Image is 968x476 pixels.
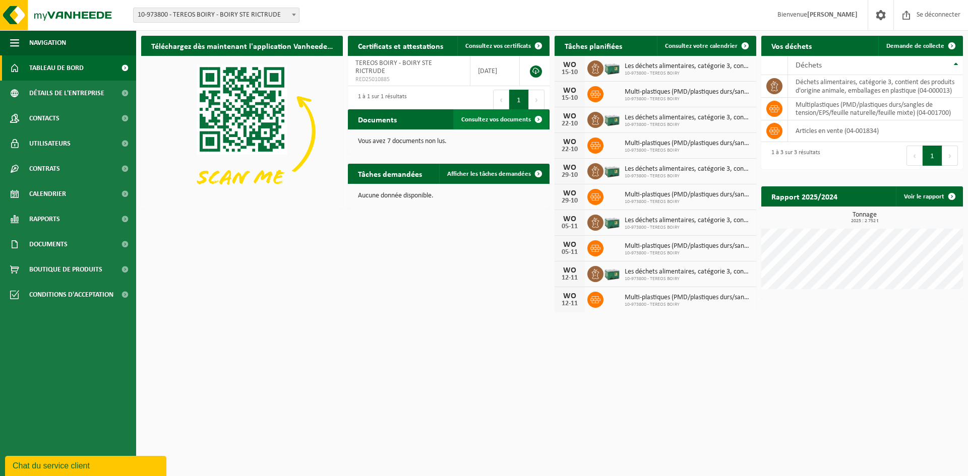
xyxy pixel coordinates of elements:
font: Multi-plastiques (PMD/plastiques durs/sangles/EPS/feuille naturelle/feuille mixte) [625,88,854,96]
font: 10-973800 - TEREOS BOIRY [625,173,680,179]
span: 10-973800 - TEREOS BOIRY - BOIRY STE RICTRUDE [134,8,299,22]
button: Précédent [493,90,509,110]
font: [PERSON_NAME] [807,11,858,19]
font: WO [563,164,576,172]
a: Afficher les tâches demandées [439,164,549,184]
font: Conditions d'acceptation [29,291,113,299]
a: Consultez vos certificats [457,36,549,56]
font: Voir le rapport [904,193,944,200]
font: 1 à 3 sur 3 résultats [771,150,820,156]
font: Se déconnecter [917,11,960,19]
font: Les déchets alimentaires, catégorie 3, contiennent des produits d'origine animale, des plastiques... [625,114,903,121]
img: PB-LB-0680-HPE-GN-01 [603,59,621,76]
img: PB-LB-0680-HPE-GN-01 [603,264,621,282]
font: 29-10 [562,171,578,179]
img: Téléchargez l'application VHEPlus [141,56,343,207]
font: 10-973800 - TEREOS BOIRY [625,71,680,76]
font: 10-973800 - TEREOS BOIRY [625,225,680,230]
font: TEREOS BOIRY - BOIRY STE RICTRUDE [355,59,432,75]
font: 05-11 [562,248,578,256]
font: 10-973800 - TEREOS BOIRY [625,276,680,282]
font: 10-973800 - TEREOS BOIRY [625,148,680,153]
font: Téléchargez dès maintenant l'application Vanheede+ ! [151,43,336,51]
font: Documents [29,241,68,248]
font: 10-973800 - TEREOS BOIRY [625,96,680,102]
font: Multi-plastiques (PMD/plastiques durs/sangles/EPS/feuille naturelle/feuille mixte) [625,140,854,147]
font: 22-10 [562,120,578,127]
font: articles en vente (04-001834) [796,127,879,135]
font: Détails de l'entreprise [29,90,104,97]
font: Déchets [796,61,822,70]
font: 10-973800 - TEREOS BOIRY - BOIRY STE RICTRUDE [138,11,281,19]
font: 22-10 [562,146,578,153]
font: 29-10 [562,197,578,205]
font: WO [563,138,576,146]
font: multiplastiques (PMD/plastiques durs/sangles de tension/EPS/feuille naturelle/feuille mixte) (04-... [796,101,951,117]
font: 10-973800 - TEREOS BOIRY [625,122,680,127]
a: Demande de collecte [878,36,962,56]
font: Rapport 2025/2024 [771,193,837,201]
font: 12-11 [562,300,578,307]
font: 12-11 [562,274,578,282]
font: Tâches planifiées [565,43,622,51]
span: 10-973800 - TEREOS BOIRY - BOIRY STE RICTRUDE [133,8,299,23]
font: Les déchets alimentaires, catégorie 3, contiennent des produits d'origine animale, des plastiques... [625,62,903,70]
font: Tonnage [853,211,877,219]
font: 1 [930,153,934,160]
font: Les déchets alimentaires, catégorie 3, contiennent des produits d'origine animale, des plastiques... [625,165,903,173]
a: Consultez vos documents [453,109,549,129]
button: 1 [923,146,942,166]
font: WO [563,292,576,300]
font: WO [563,61,576,69]
font: WO [563,87,576,95]
font: Demande de collecte [886,43,944,49]
font: WO [563,189,576,197]
font: Aucune donnée disponible. [358,192,434,199]
button: Précédent [906,146,923,166]
font: Navigation [29,39,66,47]
font: Contrats [29,165,60,173]
font: Tableau de bord [29,64,84,72]
font: Multi-plastiques (PMD/plastiques durs/sangles/EPS/feuille naturelle/feuille mixte) [625,191,854,198]
font: 2025 : 2 752 t [851,218,878,224]
font: 1 [517,97,521,104]
font: Boutique de produits [29,266,102,274]
font: Rapports [29,216,60,223]
font: WO [563,266,576,275]
font: Consultez vos certificats [465,43,531,49]
img: PB-LB-0680-HPE-GN-01 [603,162,621,179]
font: Bienvenue [777,11,807,19]
font: Tâches demandées [358,171,422,179]
font: Contacts [29,115,59,122]
button: Suivant [942,146,958,166]
font: 1 à 1 sur 1 résultats [358,94,407,100]
font: WO [563,241,576,249]
font: Consultez vos documents [461,116,531,123]
font: 15-10 [562,69,578,76]
font: Utilisateurs [29,140,71,148]
font: [DATE] [478,67,497,75]
font: Documents [358,116,397,124]
font: 10-973800 - TEREOS BOIRY [625,250,680,256]
font: WO [563,215,576,223]
font: Les déchets alimentaires, catégorie 3, contiennent des produits d'origine animale, des plastiques... [625,217,903,224]
font: 05-11 [562,223,578,230]
font: 15-10 [562,94,578,102]
a: Consultez votre calendrier [657,36,755,56]
font: Certificats et attestations [358,43,443,51]
font: Multi-plastiques (PMD/plastiques durs/sangles/EPS/feuille naturelle/feuille mixte) [625,294,854,301]
font: Multi-plastiques (PMD/plastiques durs/sangles/EPS/feuille naturelle/feuille mixte) [625,242,854,250]
button: 1 [509,90,529,110]
font: 10-973800 - TEREOS BOIRY [625,302,680,307]
font: Calendrier [29,190,66,198]
a: Voir le rapport [896,186,962,207]
img: PB-LB-0680-HPE-GN-01 [603,213,621,230]
img: PB-LB-0680-HPE-GN-01 [603,110,621,127]
iframe: widget de discussion [5,454,168,476]
font: déchets alimentaires, catégorie 3, contient des produits d'origine animale, emballages en plastiq... [796,79,954,94]
font: Afficher les tâches demandées [447,171,531,177]
button: Suivant [529,90,544,110]
font: Les déchets alimentaires, catégorie 3, contiennent des produits d'origine animale, des plastiques... [625,268,903,276]
font: RED25010885 [355,77,390,83]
